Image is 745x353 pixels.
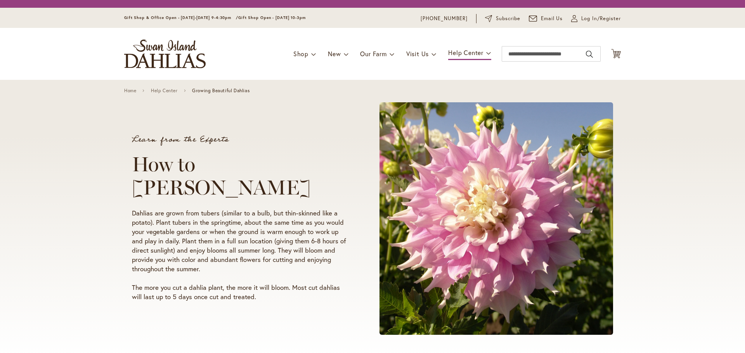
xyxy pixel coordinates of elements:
[328,50,341,58] span: New
[132,208,350,274] p: Dahlias are grown from tubers (similar to a bulb, but thin-skinned like a potato). Plant tubers i...
[132,283,350,301] p: The more you cut a dahlia plant, the more it will bloom. Most cut dahlias will last up to 5 days ...
[293,50,308,58] span: Shop
[571,15,621,22] a: Log In/Register
[132,153,350,199] h1: How to [PERSON_NAME]
[124,40,206,68] a: store logo
[360,50,386,58] span: Our Farm
[496,15,520,22] span: Subscribe
[581,15,621,22] span: Log In/Register
[448,48,483,57] span: Help Center
[541,15,563,22] span: Email Us
[151,88,178,93] a: Help Center
[586,48,593,60] button: Search
[132,136,350,143] p: Learn from the Experts
[124,15,238,20] span: Gift Shop & Office Open - [DATE]-[DATE] 9-4:30pm /
[124,88,136,93] a: Home
[192,88,249,93] span: Growing Beautiful Dahlias
[238,15,306,20] span: Gift Shop Open - [DATE] 10-3pm
[529,15,563,22] a: Email Us
[421,15,468,22] a: [PHONE_NUMBER]
[406,50,429,58] span: Visit Us
[485,15,520,22] a: Subscribe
